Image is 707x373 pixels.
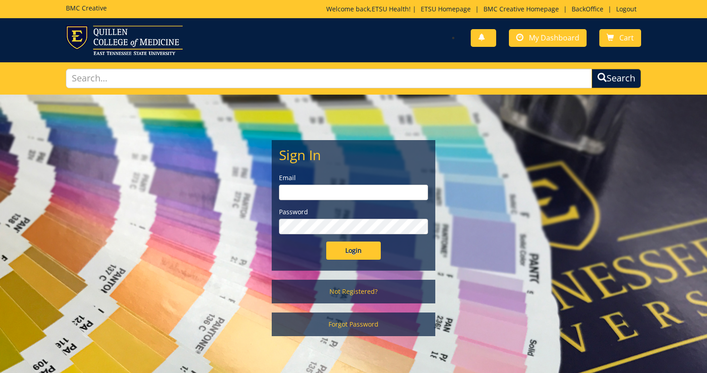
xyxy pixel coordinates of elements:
input: Search... [66,69,592,88]
a: ETSU Homepage [416,5,475,13]
span: My Dashboard [529,33,579,43]
input: Login [326,242,381,260]
a: My Dashboard [509,29,587,47]
a: Forgot Password [272,313,435,336]
a: ETSU Health [372,5,409,13]
p: Welcome back, ! | | | | [326,5,641,14]
h5: BMC Creative [66,5,107,11]
span: Cart [619,33,634,43]
a: BackOffice [567,5,608,13]
h2: Sign In [279,147,428,162]
a: Cart [599,29,641,47]
button: Search [592,69,641,88]
a: Logout [612,5,641,13]
a: BMC Creative Homepage [479,5,563,13]
a: Not Registered? [272,280,435,303]
img: ETSU logo [66,25,183,55]
label: Password [279,207,428,217]
label: Email [279,173,428,182]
